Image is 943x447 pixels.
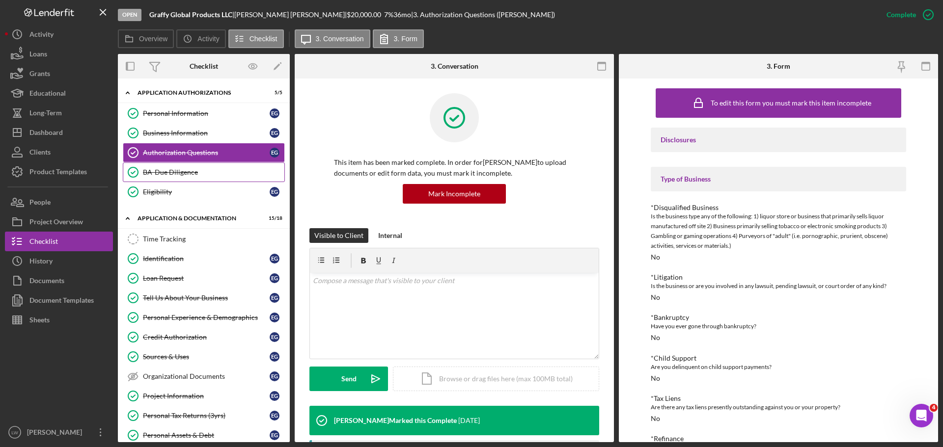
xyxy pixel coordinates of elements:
div: | 3. Authorization Questions ([PERSON_NAME]) [411,11,555,19]
a: EligibilityEG [123,182,285,202]
a: IdentificationEG [123,249,285,268]
div: 7 % [384,11,393,19]
div: Grants [29,64,50,86]
label: 3. Form [394,35,417,43]
div: *Disqualified Business [651,204,906,211]
div: No [651,293,660,301]
a: Loan RequestEG [123,268,285,288]
div: E G [270,371,279,381]
div: Personal Experience & Demographics [143,314,270,321]
div: No [651,253,660,261]
div: Product Templates [29,162,87,184]
button: History [5,251,113,271]
div: Dashboard [29,123,63,145]
button: Documents [5,271,113,290]
div: Send [341,367,357,391]
div: [PERSON_NAME] [PERSON_NAME] | [234,11,347,19]
div: E G [270,293,279,303]
div: [PERSON_NAME] Marked this Complete [334,417,457,424]
div: *Bankruptcy [651,314,906,321]
div: Mark Incomplete [428,184,480,204]
button: Send [309,367,388,391]
div: Checklist [29,232,58,254]
div: Disclosures [661,136,896,144]
button: Loans [5,44,113,64]
div: Is the business type any of the following: 1) liquor store or business that primarily sells liquo... [651,211,906,251]
a: Time Tracking [123,229,285,249]
div: Personal Assets & Debt [143,431,270,439]
a: Project InformationEG [123,386,285,406]
button: Document Templates [5,290,113,310]
div: Documents [29,271,64,293]
a: Educational [5,83,113,103]
div: Time Tracking [143,235,284,243]
div: E G [270,411,279,421]
a: Sources & UsesEG [123,347,285,367]
p: This item has been marked complete. In order for [PERSON_NAME] to upload documents or edit form d... [334,157,575,179]
div: E G [270,430,279,440]
div: 36 mo [393,11,411,19]
a: Tell Us About Your BusinessEG [123,288,285,308]
a: Grants [5,64,113,83]
button: Complete [877,5,938,25]
div: Is the business or are you involved in any lawsuit, pending lawsuit, or court order of any kind? [651,281,906,291]
a: Product Templates [5,162,113,182]
button: Mark Incomplete [403,184,506,204]
a: BA-Due Diligence [123,162,285,182]
a: Personal Experience & DemographicsEG [123,308,285,327]
div: E G [270,273,279,283]
button: Visible to Client [309,228,368,243]
div: E G [270,332,279,342]
div: Business Information [143,129,270,137]
button: Clients [5,142,113,162]
div: No [651,334,660,342]
div: Sources & Uses [143,353,270,361]
button: Checklist [5,232,113,251]
div: *Child Support [651,354,906,362]
button: 3. Form [373,29,424,48]
div: E G [270,187,279,197]
button: Activity [176,29,225,48]
div: E G [270,254,279,263]
div: Document Templates [29,290,94,313]
div: Organizational Documents [143,372,270,380]
a: Long-Term [5,103,113,123]
span: 4 [930,404,938,412]
div: Are you delinquent on child support payments? [651,362,906,372]
a: Credit AuthorizationEG [123,327,285,347]
div: Have you ever gone through bankruptcy? [651,321,906,331]
button: Sheets [5,310,113,330]
div: E G [270,108,279,118]
button: Dashboard [5,123,113,142]
div: Eligibility [143,188,270,196]
div: Clients [29,142,51,164]
label: Activity [197,35,219,43]
div: Tell Us About Your Business [143,294,270,302]
div: E G [270,391,279,401]
div: Application & Documentation [138,215,258,221]
div: Complete [887,5,916,25]
div: E G [270,352,279,362]
a: Business InformationEG [123,123,285,143]
div: 3. Form [767,62,790,70]
div: Long-Term [29,103,62,125]
div: Personal Information [143,109,270,117]
iframe: Intercom live chat [910,404,933,427]
div: E G [270,148,279,158]
div: Are there any tax liens presently outstanding against you or your property? [651,402,906,412]
div: Credit Authorization [143,333,270,341]
button: Activity [5,25,113,44]
a: Project Overview [5,212,113,232]
div: *Litigation [651,273,906,281]
a: Personal Assets & DebtEG [123,425,285,445]
button: People [5,192,113,212]
div: Sheets [29,310,50,332]
div: No [651,415,660,422]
